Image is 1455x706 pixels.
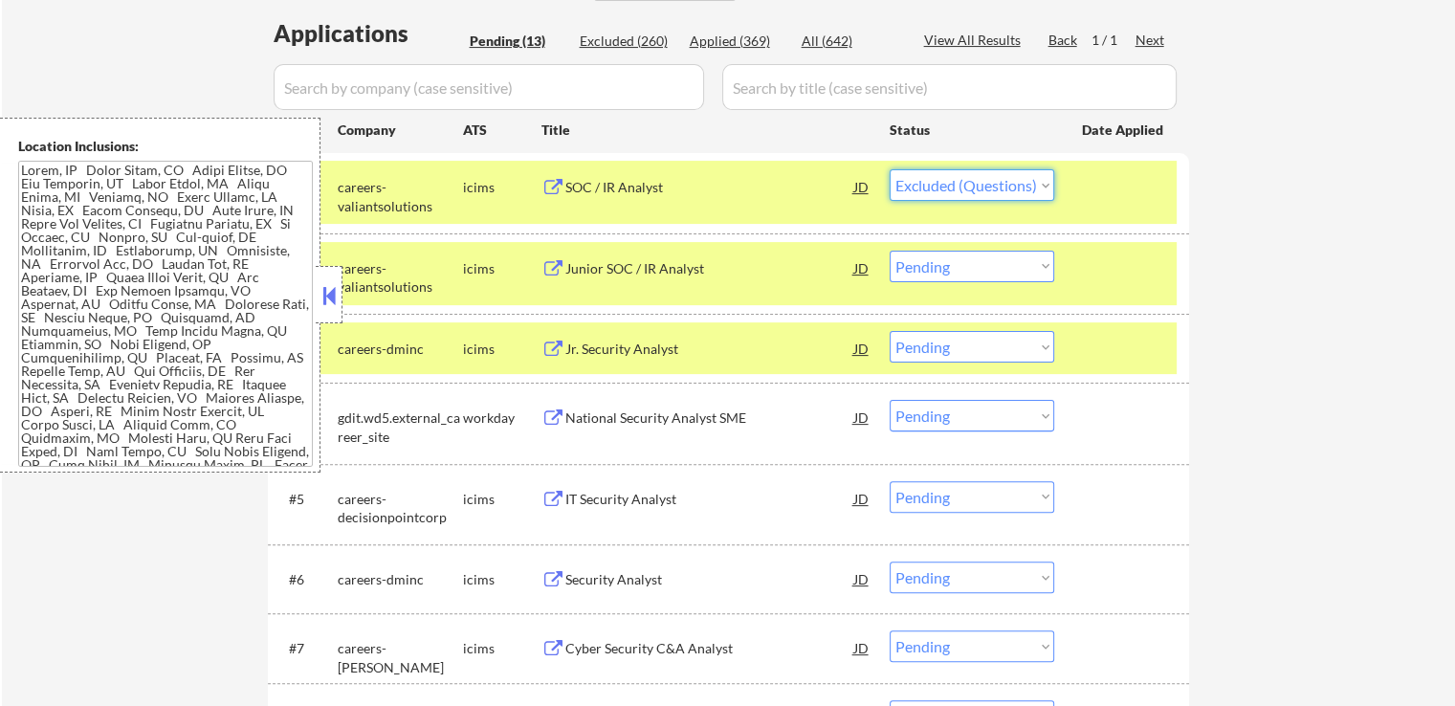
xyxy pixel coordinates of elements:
div: icims [463,570,541,589]
div: Title [541,121,871,140]
div: Security Analyst [565,570,854,589]
div: JD [852,630,871,665]
div: 1 / 1 [1091,31,1135,50]
div: Junior SOC / IR Analyst [565,259,854,278]
div: Pending (13) [470,32,565,51]
div: JD [852,169,871,204]
div: Cyber Security C&A Analyst [565,639,854,658]
div: workday [463,408,541,428]
div: Company [338,121,463,140]
div: careers-valiantsolutions [338,259,463,297]
div: careers-valiantsolutions [338,178,463,215]
div: icims [463,178,541,197]
div: ATS [463,121,541,140]
div: National Security Analyst SME [565,408,854,428]
div: SOC / IR Analyst [565,178,854,197]
div: View All Results [924,31,1026,50]
div: Excluded (260) [580,32,675,51]
div: careers-decisionpointcorp [338,490,463,527]
div: All (642) [802,32,897,51]
div: icims [463,490,541,509]
input: Search by company (case sensitive) [274,64,704,110]
div: careers-[PERSON_NAME] [338,639,463,676]
div: Applied (369) [690,32,785,51]
div: #5 [289,490,322,509]
div: JD [852,331,871,365]
div: Jr. Security Analyst [565,340,854,359]
div: careers-dminc [338,570,463,589]
div: gdit.wd5.external_career_site [338,408,463,446]
div: JD [852,562,871,596]
div: icims [463,259,541,278]
div: Next [1135,31,1166,50]
div: icims [463,639,541,658]
div: #7 [289,639,322,658]
div: Location Inclusions: [18,137,313,156]
div: careers-dminc [338,340,463,359]
div: JD [852,251,871,285]
div: #6 [289,570,322,589]
div: JD [852,481,871,516]
div: Back [1048,31,1079,50]
div: Status [890,112,1054,146]
div: IT Security Analyst [565,490,854,509]
div: icims [463,340,541,359]
div: JD [852,400,871,434]
div: Date Applied [1082,121,1166,140]
div: Applications [274,22,463,45]
input: Search by title (case sensitive) [722,64,1177,110]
